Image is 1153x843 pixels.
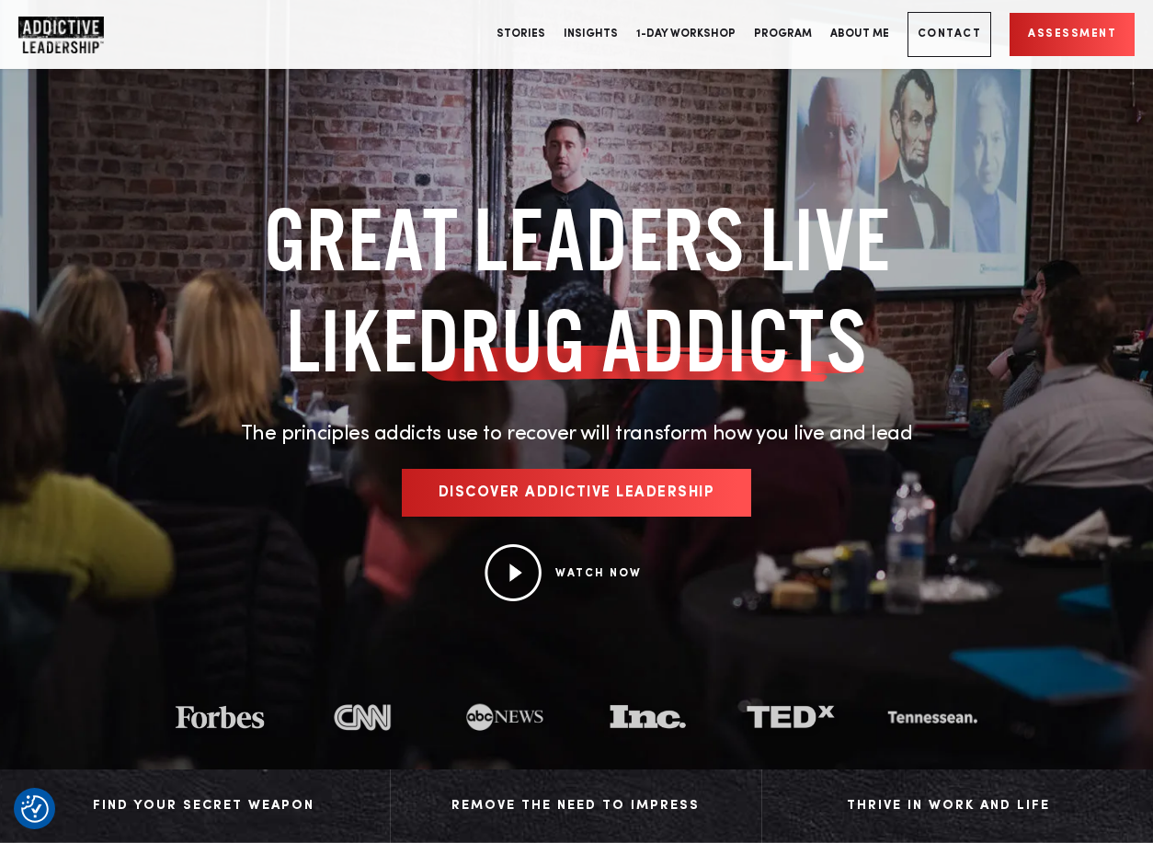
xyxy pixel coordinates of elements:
a: Assessment [1010,13,1135,56]
a: Discover Addictive Leadership [402,469,752,517]
a: WATCH NOW [555,568,642,579]
span: Discover Addictive Leadership [439,485,715,500]
a: Home [18,17,129,53]
div: Find Your Secret Weapon [37,792,371,820]
h1: GREAT LEADERS LIVE LIKE [149,189,1004,392]
a: Contact [908,12,992,57]
button: Consent Preferences [21,795,49,823]
img: Revisit consent button [21,795,49,823]
span: DRUG ADDICTS [417,290,867,392]
img: Company Logo [18,17,104,53]
div: Thrive in Work and Life [781,792,1116,820]
span: The principles addicts use to recover will transform how you live and lead [241,424,913,444]
div: Remove The Need to Impress [409,792,744,820]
